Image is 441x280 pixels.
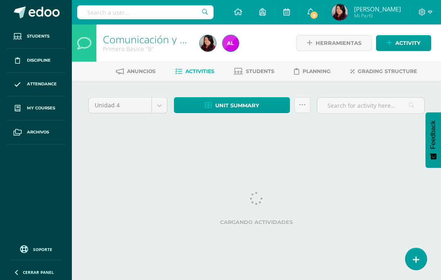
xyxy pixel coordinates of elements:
span: Archivos [27,129,49,136]
span: Unit summary [215,98,259,113]
a: Discipline [7,49,65,73]
a: Archivos [7,120,65,144]
a: Students [234,65,274,78]
a: Activity [376,35,431,51]
span: Discipline [27,57,51,64]
span: Mi Perfil [354,12,401,19]
a: Grading structure [350,65,417,78]
button: Feedback - Mostrar encuesta [425,112,441,168]
div: Primero Básico 'B' [103,45,190,53]
span: Anuncios [127,68,156,74]
span: Students [27,33,49,40]
h1: Comunicación y Lenguaje, Idioma Extranjero Inglés [103,33,190,45]
span: Students [246,68,274,74]
a: Activities [175,65,214,78]
span: My courses [27,105,55,111]
a: Herramientas [296,35,372,51]
span: Activities [185,68,214,74]
a: Comunicación y Lenguaje, Idioma Extranjero Inglés [103,32,339,46]
span: [PERSON_NAME] [354,5,401,13]
span: Herramientas [316,36,361,51]
img: 2b2d077cd3225eb4770a88151ad57b39.png [332,4,348,20]
label: Cargando actividades [88,219,425,225]
a: Soporte [10,243,62,254]
span: Unidad 4 [95,98,145,113]
span: Planning [303,68,331,74]
span: Attendance [27,81,57,87]
img: 2b2d077cd3225eb4770a88151ad57b39.png [200,35,216,51]
span: Grading structure [358,68,417,74]
img: 911ff7f6a042b5aa398555e087fa27a6.png [223,35,239,51]
a: Students [7,24,65,49]
span: Feedback [430,120,437,149]
input: Search for activity here… [317,98,424,113]
span: Activity [395,36,421,51]
a: Attendance [7,73,65,97]
span: Cerrar panel [23,269,54,275]
a: Unidad 4 [89,98,167,113]
a: My courses [7,96,65,120]
input: Search a user… [77,5,214,19]
span: Soporte [33,247,52,252]
a: Planning [294,65,331,78]
a: Unit summary [174,97,290,113]
a: Anuncios [116,65,156,78]
span: 9 [310,11,318,20]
